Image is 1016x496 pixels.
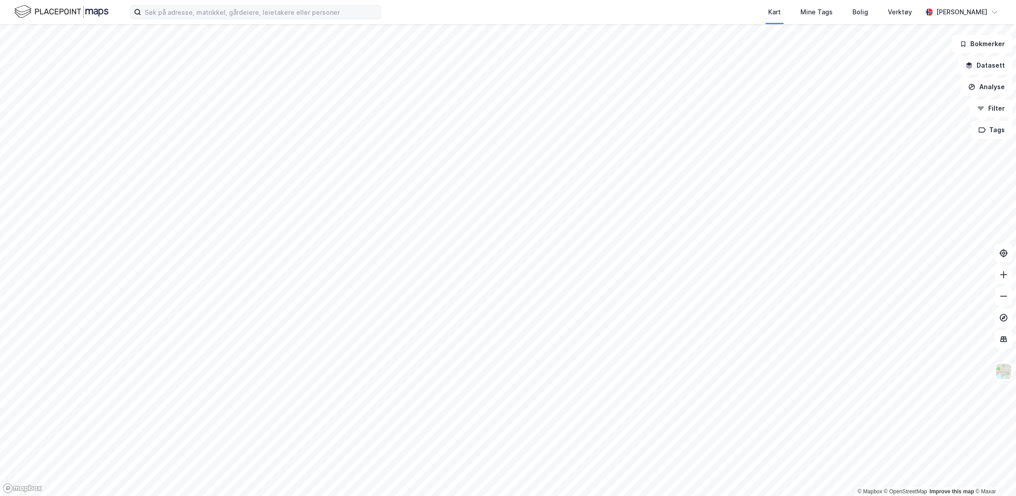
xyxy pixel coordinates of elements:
[930,488,974,495] a: Improve this map
[971,121,1012,139] button: Tags
[995,363,1012,380] img: Z
[141,5,380,19] input: Søk på adresse, matrikkel, gårdeiere, leietakere eller personer
[884,488,927,495] a: OpenStreetMap
[800,7,833,17] div: Mine Tags
[952,35,1012,53] button: Bokmerker
[888,7,912,17] div: Verktøy
[971,453,1016,496] iframe: Chat Widget
[14,4,108,20] img: logo.f888ab2527a4732fd821a326f86c7f29.svg
[857,488,882,495] a: Mapbox
[969,99,1012,117] button: Filter
[3,483,42,493] a: Mapbox homepage
[768,7,781,17] div: Kart
[958,56,1012,74] button: Datasett
[852,7,868,17] div: Bolig
[936,7,987,17] div: [PERSON_NAME]
[971,453,1016,496] div: Kontrollprogram for chat
[960,78,1012,96] button: Analyse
